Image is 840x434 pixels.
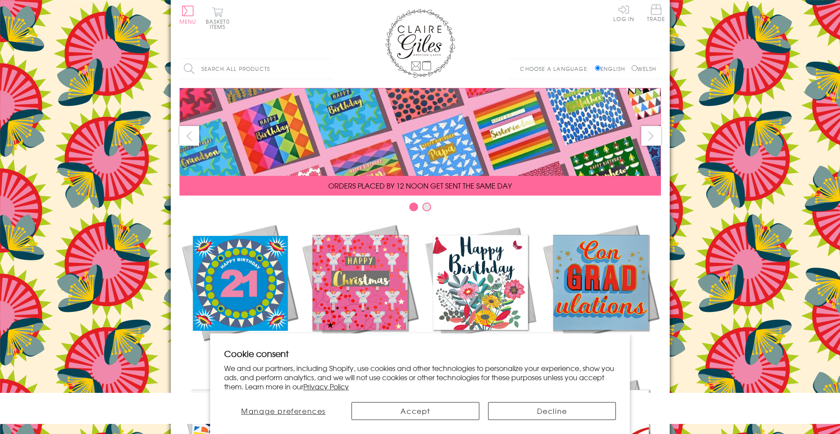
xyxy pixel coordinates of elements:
span: 0 items [210,17,230,31]
input: Search all products [179,59,333,79]
span: Manage preferences [241,406,326,416]
div: Carousel Pagination [179,202,661,216]
button: Basket0 items [206,7,230,29]
button: Decline [488,402,616,420]
a: Trade [647,4,665,23]
span: Trade [647,4,665,21]
a: New Releases [179,222,300,360]
button: Accept [351,402,479,420]
button: prev [179,126,199,146]
label: English [595,65,629,73]
button: next [641,126,661,146]
img: Claire Giles Greetings Cards [385,9,455,78]
p: We and our partners, including Shopify, use cookies and other technologies to personalize your ex... [224,364,616,391]
p: Choose a language: [520,65,593,73]
h2: Cookie consent [224,347,616,360]
a: Academic [541,222,661,360]
button: Manage preferences [224,402,343,420]
a: Log In [613,4,634,21]
button: Menu [179,6,197,24]
span: Menu [179,17,197,25]
span: ORDERS PLACED BY 12 NOON GET SENT THE SAME DAY [328,180,512,191]
input: Welsh [632,65,637,71]
a: Birthdays [420,222,541,360]
a: Privacy Policy [303,381,349,392]
a: Christmas [300,222,420,360]
label: Welsh [632,65,657,73]
button: Carousel Page 2 [422,203,431,211]
button: Carousel Page 1 (Current Slide) [409,203,418,211]
input: English [595,65,601,71]
input: Search [324,59,333,79]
